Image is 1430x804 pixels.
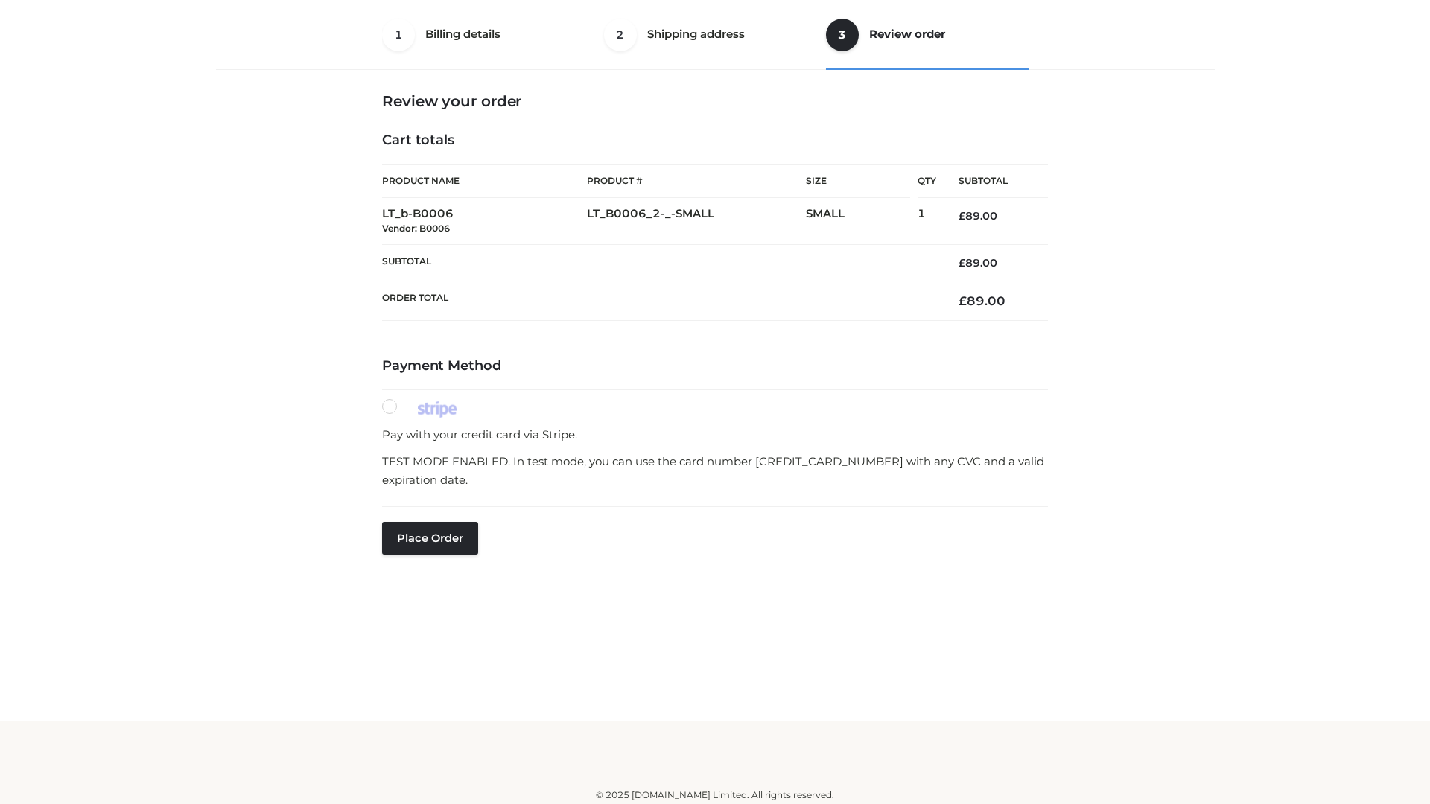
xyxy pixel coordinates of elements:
[806,198,918,245] td: SMALL
[382,198,587,245] td: LT_b-B0006
[806,165,910,198] th: Size
[959,256,965,269] span: £
[221,788,1209,803] div: © 2025 [DOMAIN_NAME] Limited. All rights reserved.
[382,92,1048,110] h3: Review your order
[382,244,936,281] th: Subtotal
[382,358,1048,374] h4: Payment Method
[382,164,587,198] th: Product Name
[936,165,1048,198] th: Subtotal
[382,425,1048,444] p: Pay with your credit card via Stripe.
[587,198,806,245] td: LT_B0006_2-_-SMALL
[959,209,997,223] bdi: 89.00
[382,522,478,555] button: Place order
[918,164,936,198] th: Qty
[382,223,450,234] small: Vendor: B0006
[382,281,936,321] th: Order Total
[959,293,967,308] span: £
[959,209,965,223] span: £
[959,256,997,269] bdi: 89.00
[918,198,936,245] td: 1
[587,164,806,198] th: Product #
[959,293,1005,308] bdi: 89.00
[382,133,1048,149] h4: Cart totals
[382,452,1048,490] p: TEST MODE ENABLED. In test mode, you can use the card number [CREDIT_CARD_NUMBER] with any CVC an...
